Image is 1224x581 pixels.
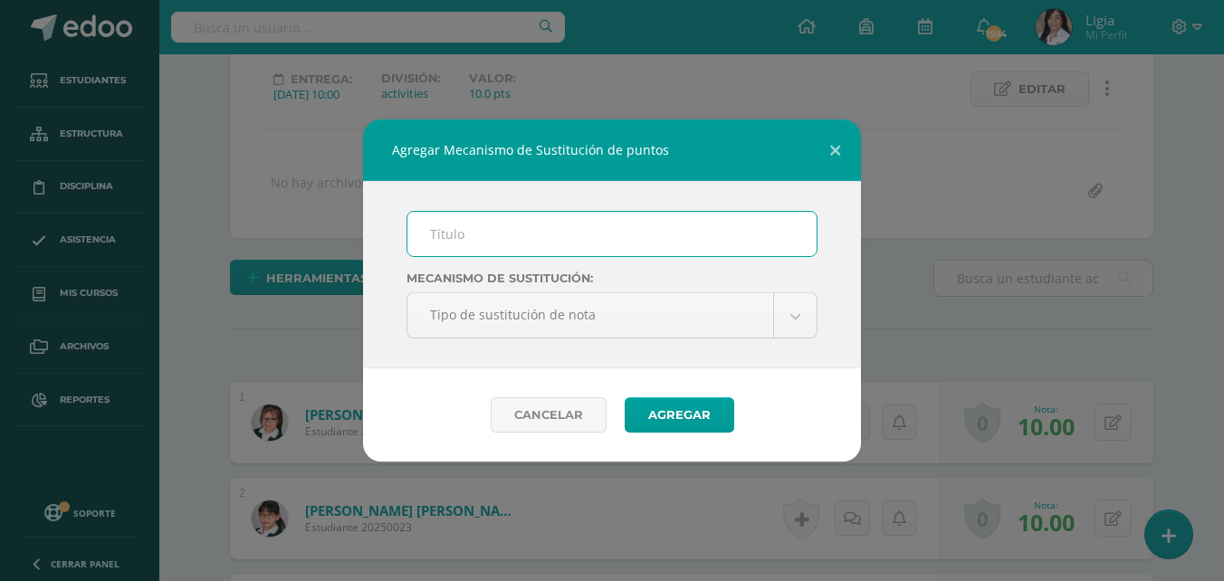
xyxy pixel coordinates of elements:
[625,397,734,433] button: Agregar
[809,119,861,181] button: Close (Esc)
[407,293,817,338] a: Tipo de sustitución de nota
[430,293,751,336] span: Tipo de sustitución de nota
[363,119,861,181] div: Agregar Mecanismo de Sustitución de puntos
[491,397,607,433] a: Cancelar
[407,212,817,256] input: Título
[406,271,818,285] label: Mecanismo de sustitución:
